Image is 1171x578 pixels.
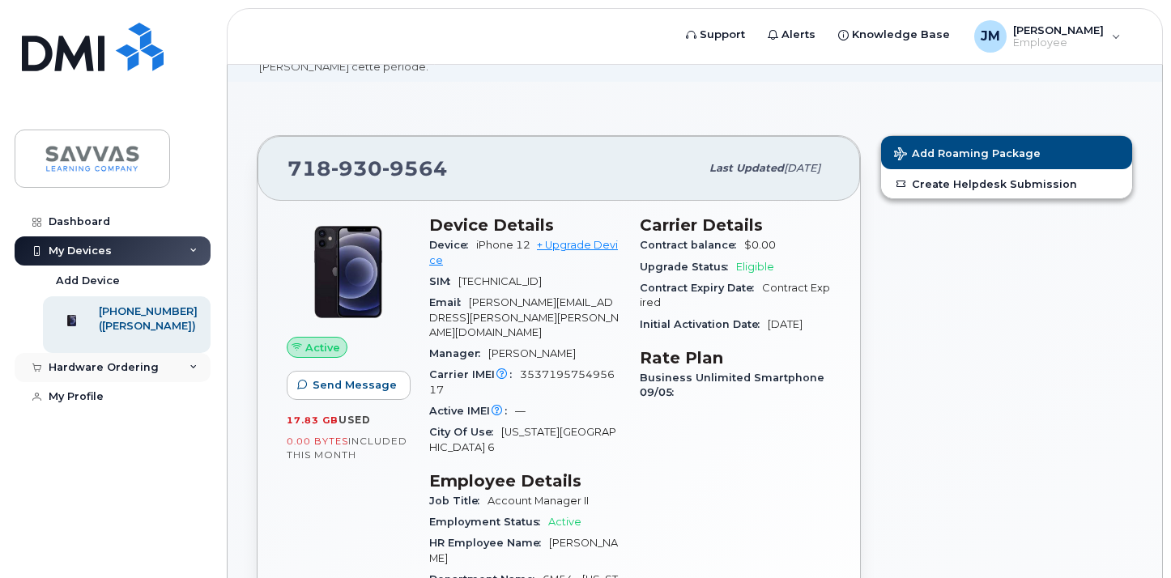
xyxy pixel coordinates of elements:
span: [PERSON_NAME][EMAIL_ADDRESS][PERSON_NAME][PERSON_NAME][DOMAIN_NAME] [429,296,619,338]
span: Support [700,27,745,43]
span: used [339,414,371,426]
span: Send Message [313,377,397,393]
span: Account Manager II [488,495,589,507]
span: Initial Activation Date [640,318,768,330]
span: Active [548,516,581,528]
a: Create Helpdesk Submission [881,169,1132,198]
span: [PERSON_NAME] [488,347,576,359]
img: iPhone_12.jpg [300,223,397,321]
span: 930 [331,156,382,181]
span: [US_STATE][GEOGRAPHIC_DATA] 6 [429,426,616,453]
a: + Upgrade Device [429,239,618,266]
span: Contract Expiry Date [640,282,762,294]
h3: Employee Details [429,471,620,491]
h3: Carrier Details [640,215,831,235]
span: included this month [287,435,407,461]
button: Send Message [287,371,411,400]
button: Add Roaming Package [881,136,1132,169]
span: 353719575495617 [429,368,615,395]
span: Alerts [781,27,815,43]
span: 9564 [382,156,448,181]
span: 17.83 GB [287,414,339,426]
div: Julie Martin [963,20,1132,53]
span: [DATE] [768,318,803,330]
h3: Device Details [429,215,620,235]
span: HR Employee Name [429,537,549,549]
span: Employee [1013,36,1104,49]
span: Email [429,296,469,308]
span: Add Roaming Package [894,147,1041,163]
a: Alerts [756,19,827,51]
span: City Of Use [429,426,501,438]
span: Device [429,239,476,251]
span: Knowledge Base [852,27,950,43]
span: Last updated [709,162,784,174]
span: Active IMEI [429,405,515,417]
span: Business Unlimited Smartphone 09/05 [640,372,824,398]
span: Job Title [429,495,488,507]
span: iPhone 12 [476,239,530,251]
h3: Rate Plan [640,348,831,368]
span: Manager [429,347,488,359]
span: Contract balance [640,239,744,251]
span: Active [305,340,340,355]
span: [PERSON_NAME] [1013,23,1104,36]
iframe: Messenger Launcher [1101,508,1159,566]
span: Upgrade Status [640,261,736,273]
span: $0.00 [744,239,776,251]
span: 718 [287,156,448,181]
span: 0.00 Bytes [287,436,348,447]
a: Support [675,19,756,51]
span: Eligible [736,261,774,273]
span: JM [981,27,1000,46]
span: Employment Status [429,516,548,528]
span: — [515,405,526,417]
span: [TECHNICAL_ID] [458,275,542,287]
span: Carrier IMEI [429,368,520,380]
span: SIM [429,275,458,287]
span: [DATE] [784,162,820,174]
span: [PERSON_NAME] [429,537,618,563]
a: Knowledge Base [827,19,961,51]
